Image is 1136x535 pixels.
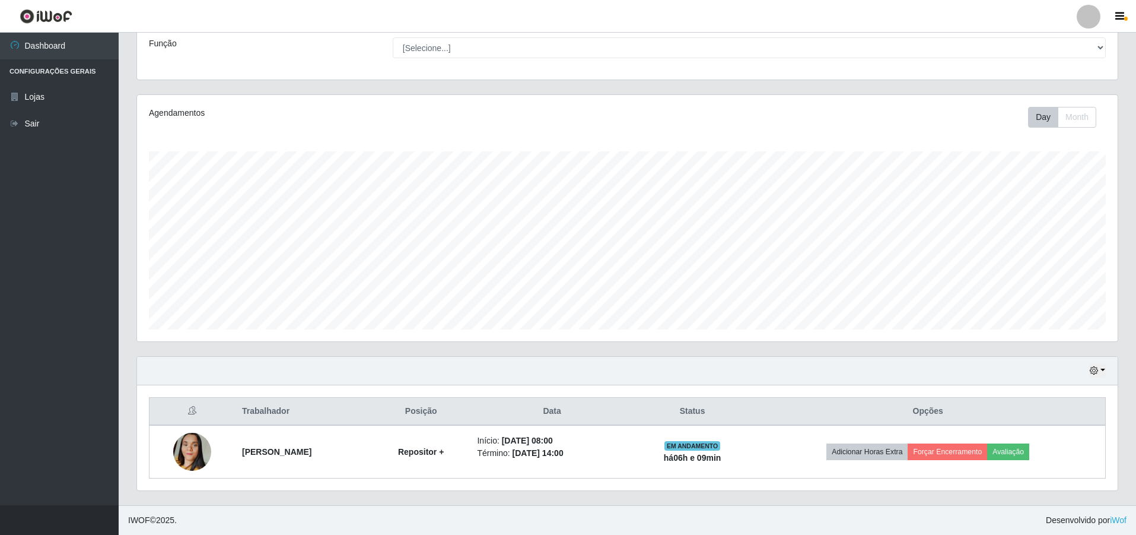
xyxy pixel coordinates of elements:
[826,444,908,460] button: Adicionar Horas Extra
[1028,107,1096,128] div: First group
[634,398,751,426] th: Status
[235,398,372,426] th: Trabalhador
[1110,515,1127,525] a: iWof
[398,447,444,457] strong: Repositor +
[372,398,470,426] th: Posição
[1046,514,1127,527] span: Desenvolvido por
[664,441,721,451] span: EM ANDAMENTO
[470,398,634,426] th: Data
[502,436,553,445] time: [DATE] 08:00
[513,448,564,458] time: [DATE] 14:00
[987,444,1029,460] button: Avaliação
[149,107,537,119] div: Agendamentos
[128,514,177,527] span: © 2025 .
[750,398,1105,426] th: Opções
[664,453,721,463] strong: há 06 h e 09 min
[1058,107,1096,128] button: Month
[173,418,211,486] img: 1748562791419.jpeg
[1028,107,1058,128] button: Day
[477,435,626,447] li: Início:
[908,444,987,460] button: Forçar Encerramento
[242,447,311,457] strong: [PERSON_NAME]
[1028,107,1106,128] div: Toolbar with button groups
[20,9,72,24] img: CoreUI Logo
[477,447,626,460] li: Término:
[128,515,150,525] span: IWOF
[149,37,177,50] label: Função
